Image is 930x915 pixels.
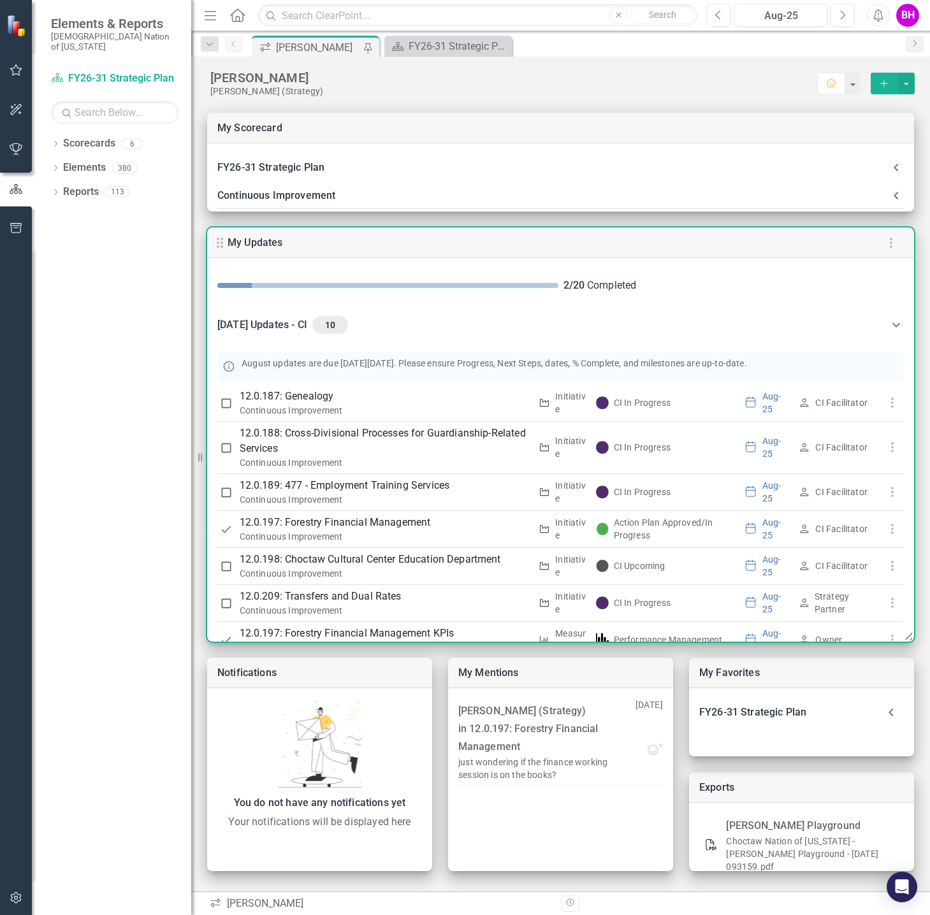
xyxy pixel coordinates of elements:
input: Search ClearPoint... [258,4,697,27]
div: [DATE] Updates - CI10 [207,303,914,347]
img: ClearPoint Strategy [5,13,29,38]
p: 12.0.188: Cross-Divisional Processes for Guardianship-Related Services [240,426,531,456]
div: CI Upcoming [614,559,665,572]
div: Initiative [555,479,587,505]
div: Open Intercom Messenger [887,872,917,902]
div: 6 [122,138,142,149]
div: Initiative [555,390,587,415]
div: CI Facilitator [815,396,867,409]
div: Initiative [555,553,587,579]
a: Notifications [217,666,277,679]
div: Aug-25 [739,8,823,24]
div: Performance Management [614,633,723,646]
div: 380 [112,162,137,173]
div: Completed [563,278,905,293]
div: CI In Progress [614,596,671,609]
p: 12.0.198: Choctaw Cultural Center Education Department [240,552,531,567]
a: Scorecards [63,136,115,151]
a: Exports [699,781,734,793]
div: Continuous Improvement [240,456,531,469]
a: FY26-31 Strategic Plan [51,71,178,86]
span: Elements & Reports [51,16,178,31]
p: [DATE] [636,698,663,742]
div: FY26-31 Strategic Plan [207,154,914,182]
button: select merge strategy [898,73,915,94]
div: Your notifications will be displayed here [214,814,426,830]
button: Aug-25 [734,4,827,27]
div: just wondering if the finance working session is on the books? [458,756,636,781]
span: Search [649,10,676,20]
div: CI Facilitator [815,486,867,498]
a: Reports [63,185,99,199]
p: 12.0.209: Transfers and Dual Rates [240,589,531,604]
input: Search Below... [51,101,178,124]
div: Continuous Improvement [217,187,889,205]
a: 12.0.197: Forestry Financial Management [458,723,598,753]
p: 12.0.197: Forestry Financial Management KPIs [240,626,531,641]
div: Aug-25 [762,516,790,542]
div: CI Facilitator [815,522,867,535]
div: FY26-31 Strategic Plan [217,159,889,177]
p: 12.0.197: Forestry Financial Management [240,515,531,530]
p: 12.0.189: 477 - Employment Training Services [240,478,531,493]
button: BH [896,4,919,27]
div: FY26-31 Strategic Plan [699,703,878,721]
div: FY26-31 Strategic Plan [689,698,914,726]
div: [PERSON_NAME] (Strategy) [210,86,817,97]
div: [DATE] Updates - CI [217,316,889,334]
a: My Updates [228,236,283,249]
small: [DEMOGRAPHIC_DATA] Nation of [US_STATE] [51,31,178,52]
div: CI Facilitator [815,559,867,572]
a: My Mentions [458,666,519,679]
div: Initiative [555,516,587,542]
div: Continuous Improvement [240,404,531,417]
div: CI In Progress [614,396,671,409]
div: Aug-25 [762,627,790,652]
div: Aug-25 [762,590,790,616]
a: My Favorites [699,666,760,679]
div: [PERSON_NAME] [210,69,817,86]
div: split button [871,73,915,94]
div: [PERSON_NAME] Playground [726,817,894,835]
div: [PERSON_NAME] (Strategy) in [458,702,636,756]
div: Owner [815,633,842,646]
div: You do not have any notifications yet [214,794,426,812]
div: [PERSON_NAME] [209,897,551,911]
a: Choctaw Nation of [US_STATE] - [PERSON_NAME] Playground - [DATE] 093159.pdf [726,836,878,872]
div: [PERSON_NAME] [276,40,360,55]
div: Continuous Improvement [240,530,531,543]
p: August updates are due [DATE][DATE]. Please ensure Progress, Next Steps, dates, % Complete, and m... [242,357,747,370]
span: 10 [317,319,343,331]
div: Aug-25 [762,435,790,460]
div: Aug-25 [762,390,790,415]
div: CI Facilitator [815,441,867,454]
div: Continuous Improvement [240,493,531,506]
a: My Scorecard [217,122,282,134]
p: 12.0.187: Genealogy [240,389,531,404]
div: Continuous Improvement [240,604,531,617]
a: Elements [63,161,106,175]
div: Aug-25 [762,479,790,505]
div: Action Plan Approved/In Progress [614,516,737,542]
a: FY26-31 Strategic Plan [388,38,509,54]
button: Search [630,6,694,24]
div: Initiative [555,590,587,616]
div: CI In Progress [614,441,671,454]
div: FY26-31 Strategic Plan [409,38,509,54]
div: Strategy Partner [815,590,876,616]
div: 113 [105,187,130,198]
div: Measure [555,627,587,652]
div: Continuous Improvement [240,567,531,580]
div: 2 / 20 [563,278,585,293]
div: Initiative [555,435,587,460]
div: Aug-25 [762,553,790,579]
div: Continuous Improvement [207,182,914,210]
button: select merge strategy [871,73,898,94]
div: Continuous Improvement [240,641,531,654]
div: CI In Progress [614,486,671,498]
